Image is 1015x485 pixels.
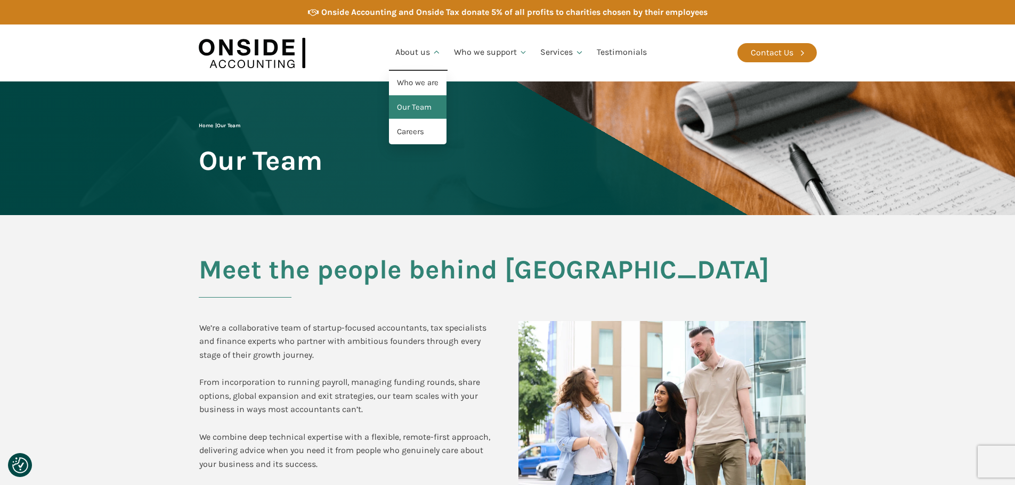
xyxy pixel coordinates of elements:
[199,122,213,129] a: Home
[389,95,446,120] a: Our Team
[217,122,240,129] span: Our Team
[389,120,446,144] a: Careers
[12,457,28,473] button: Consent Preferences
[534,35,590,71] a: Services
[448,35,534,71] a: Who we support
[12,457,28,473] img: Revisit consent button
[321,5,708,19] div: Onside Accounting and Onside Tax donate 5% of all profits to charities chosen by their employees
[199,122,240,129] span: |
[389,71,446,95] a: Who we are
[590,35,653,71] a: Testimonials
[389,35,448,71] a: About us
[199,255,817,298] h2: Meet the people behind [GEOGRAPHIC_DATA]
[737,43,817,62] a: Contact Us
[199,32,305,73] img: Onside Accounting
[751,46,793,60] div: Contact Us
[199,146,322,175] span: Our Team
